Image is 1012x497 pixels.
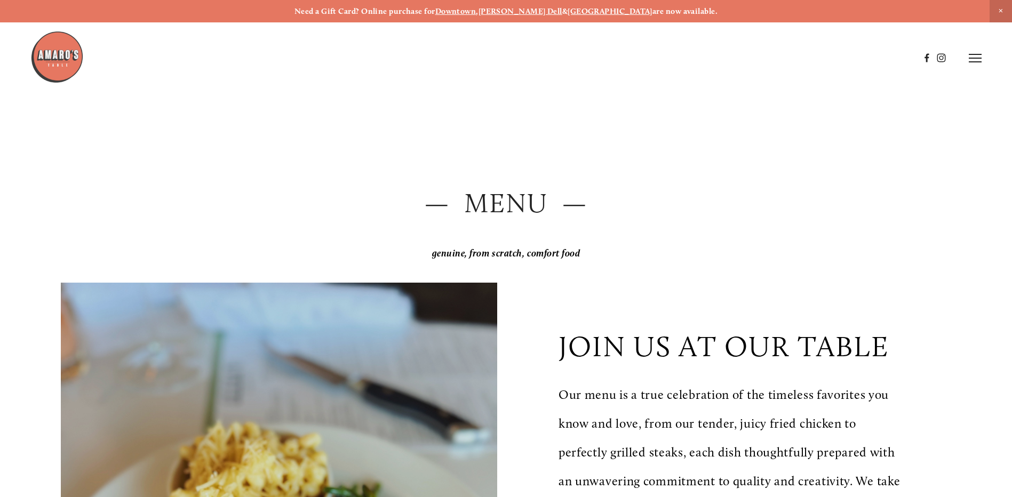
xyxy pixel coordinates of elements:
strong: are now available. [652,6,718,16]
a: Downtown [435,6,476,16]
strong: Need a Gift Card? Online purchase for [294,6,435,16]
em: genuine, from scratch, comfort food [432,247,580,259]
h2: — Menu — [61,185,951,222]
a: [PERSON_NAME] Dell [479,6,562,16]
strong: , [476,6,478,16]
strong: & [562,6,568,16]
a: [GEOGRAPHIC_DATA] [568,6,652,16]
p: join us at our table [559,329,889,364]
img: Amaro's Table [30,30,84,84]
